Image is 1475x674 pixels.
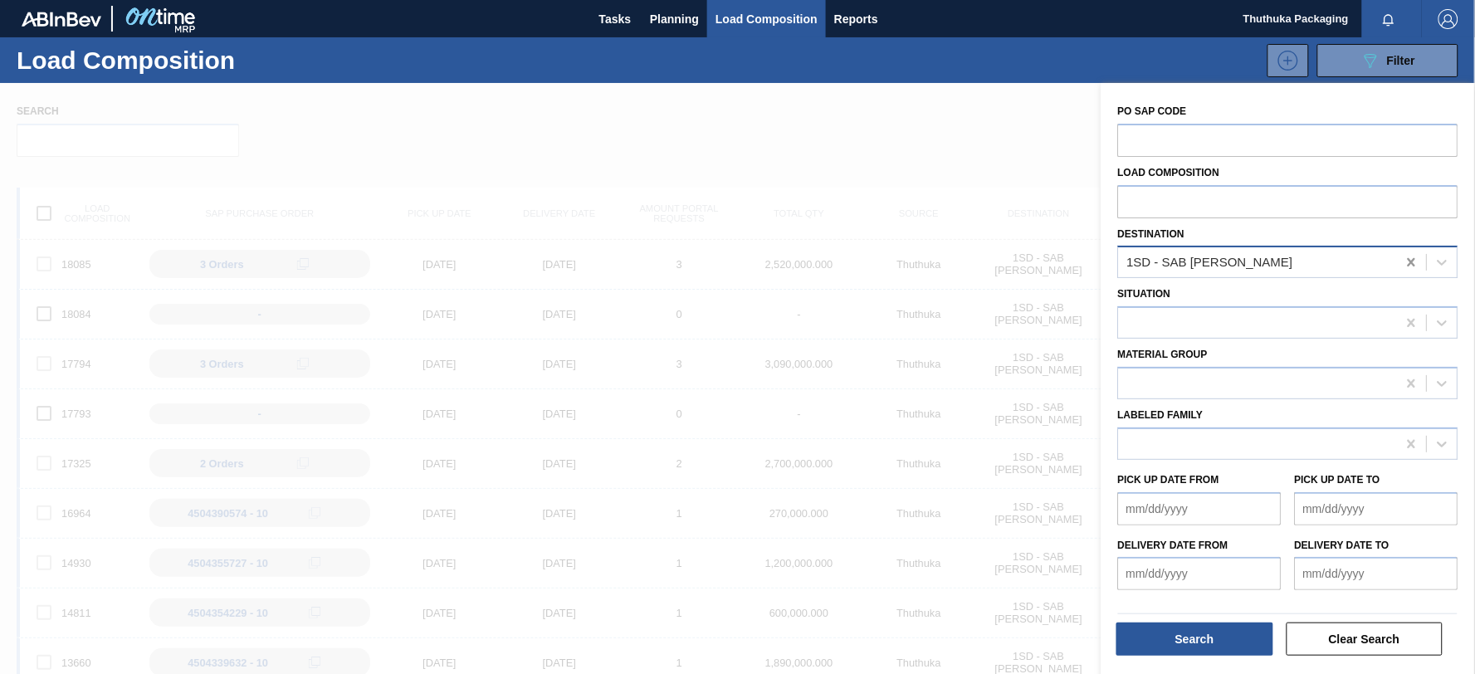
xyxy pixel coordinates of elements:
[1118,105,1187,117] label: PO SAP Code
[1317,44,1458,77] button: Filter
[1118,228,1184,240] label: Destination
[1259,44,1309,77] div: New Load Composition
[1295,474,1380,486] label: Pick up Date to
[1362,7,1415,31] button: Notifications
[1287,623,1443,656] button: Clear Search
[1295,540,1390,551] label: Delivery date to
[1118,557,1282,590] input: mm/dd/yyyy
[650,9,699,29] span: Planning
[1295,557,1458,590] input: mm/dd/yyyy
[1295,492,1458,525] input: mm/dd/yyyy
[597,9,633,29] span: Tasks
[1438,9,1458,29] img: Logout
[834,9,878,29] span: Reports
[1387,54,1415,67] span: Filter
[1118,409,1204,421] label: Labeled Family
[1118,288,1171,300] label: Situation
[1118,349,1208,360] label: Material Group
[17,51,286,70] h1: Load Composition
[22,12,101,27] img: TNhmsLtSVTkK8tSr43FrP2fwEKptu5GPRR3wAAAABJRU5ErkJggg==
[1116,623,1273,656] button: Search
[1118,474,1219,486] label: Pick up Date from
[1118,167,1220,178] label: Load composition
[1118,492,1282,525] input: mm/dd/yyyy
[1127,256,1293,270] div: 1SD - SAB [PERSON_NAME]
[1118,540,1228,551] label: Delivery date from
[716,9,818,29] span: Load Composition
